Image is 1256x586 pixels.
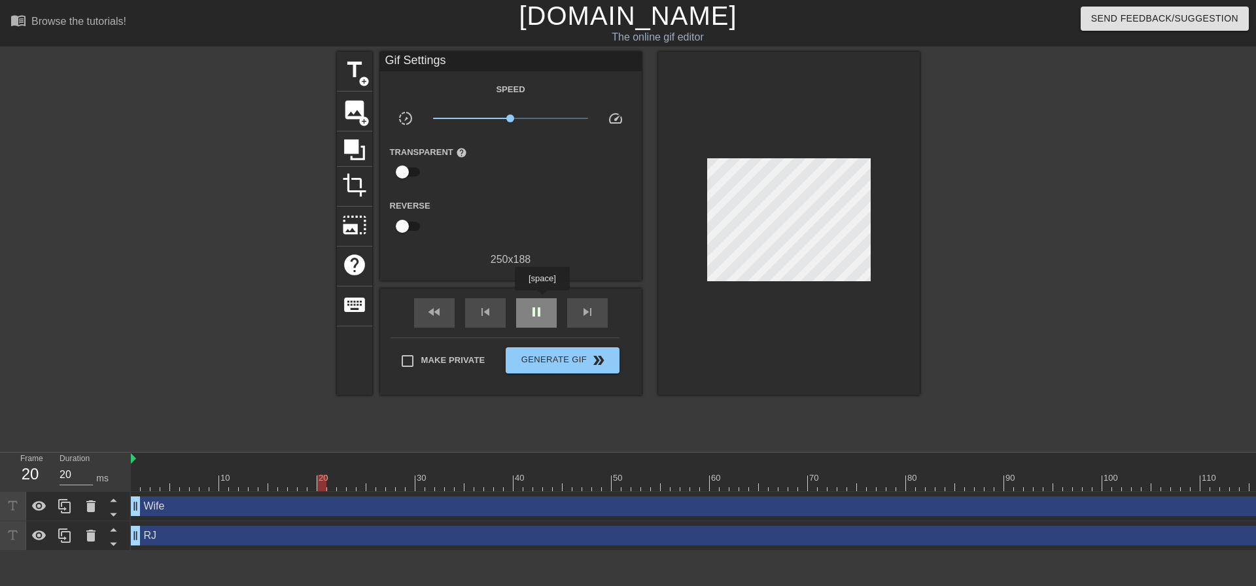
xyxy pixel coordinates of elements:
[60,455,90,463] label: Duration
[342,213,367,237] span: photo_size_select_large
[1202,472,1218,485] div: 110
[613,472,625,485] div: 50
[342,58,367,82] span: title
[220,472,232,485] div: 10
[342,173,367,198] span: crop
[380,52,642,71] div: Gif Settings
[496,83,525,96] label: Speed
[129,529,142,542] span: drag_handle
[427,304,442,320] span: fast_rewind
[591,353,606,368] span: double_arrow
[31,16,126,27] div: Browse the tutorials!
[10,453,50,491] div: Frame
[342,292,367,317] span: keyboard
[421,354,485,367] span: Make Private
[10,12,126,33] a: Browse the tutorials!
[515,472,527,485] div: 40
[1091,10,1238,27] span: Send Feedback/Suggestion
[342,252,367,277] span: help
[417,472,428,485] div: 30
[711,472,723,485] div: 60
[390,146,467,159] label: Transparent
[390,199,430,213] label: Reverse
[529,304,544,320] span: pause
[96,472,109,485] div: ms
[398,111,413,126] span: slow_motion_video
[511,353,614,368] span: Generate Gif
[580,304,595,320] span: skip_next
[319,472,330,485] div: 20
[10,12,26,28] span: menu_book
[425,29,890,45] div: The online gif editor
[20,462,40,486] div: 20
[478,304,493,320] span: skip_previous
[380,252,642,267] div: 250 x 188
[456,147,467,158] span: help
[809,472,821,485] div: 70
[129,500,142,513] span: drag_handle
[1104,472,1120,485] div: 100
[1081,7,1249,31] button: Send Feedback/Suggestion
[608,111,623,126] span: speed
[907,472,919,485] div: 80
[506,347,619,373] button: Generate Gif
[358,116,370,127] span: add_circle
[519,1,737,30] a: [DOMAIN_NAME]
[342,97,367,122] span: image
[358,76,370,87] span: add_circle
[1005,472,1017,485] div: 90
